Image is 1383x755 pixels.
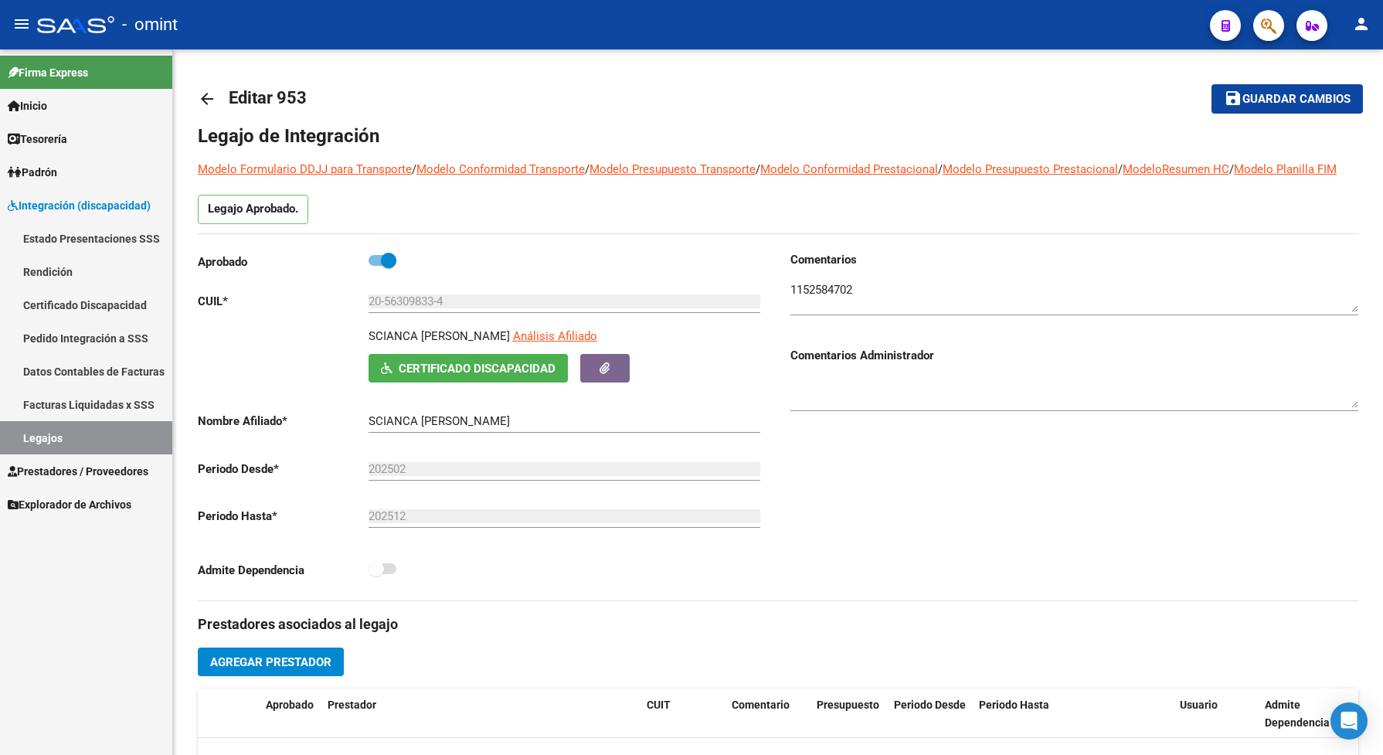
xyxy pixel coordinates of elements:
[979,699,1049,711] span: Periodo Hasta
[943,162,1118,176] a: Modelo Presupuesto Prestacional
[894,699,966,711] span: Periodo Desde
[590,162,756,176] a: Modelo Presupuesto Transporte
[790,251,1358,268] h3: Comentarios
[198,562,369,579] p: Admite Dependencia
[1211,84,1363,113] button: Guardar cambios
[1242,93,1351,107] span: Guardar cambios
[399,362,556,376] span: Certificado Discapacidad
[1123,162,1229,176] a: ModeloResumen HC
[198,413,369,430] p: Nombre Afiliado
[321,689,641,740] datatable-header-cell: Prestador
[1352,15,1371,33] mat-icon: person
[1265,699,1330,729] span: Admite Dependencia
[198,614,1358,635] h3: Prestadores asociados al legajo
[8,164,57,181] span: Padrón
[760,162,938,176] a: Modelo Conformidad Prestacional
[369,328,510,345] p: SCIANCA [PERSON_NAME]
[725,689,810,740] datatable-header-cell: Comentario
[198,162,412,176] a: Modelo Formulario DDJJ para Transporte
[198,195,308,224] p: Legajo Aprobado.
[12,15,31,33] mat-icon: menu
[641,689,725,740] datatable-header-cell: CUIT
[973,689,1058,740] datatable-header-cell: Periodo Hasta
[416,162,585,176] a: Modelo Conformidad Transporte
[328,699,376,711] span: Prestador
[260,689,321,740] datatable-header-cell: Aprobado
[513,329,597,343] span: Análisis Afiliado
[266,699,314,711] span: Aprobado
[1234,162,1337,176] a: Modelo Planilla FIM
[210,655,331,669] span: Agregar Prestador
[8,131,67,148] span: Tesorería
[1330,702,1368,740] div: Open Intercom Messenger
[8,463,148,480] span: Prestadores / Proveedores
[198,461,369,478] p: Periodo Desde
[647,699,671,711] span: CUIT
[122,8,178,42] span: - omint
[1180,699,1218,711] span: Usuario
[8,97,47,114] span: Inicio
[198,90,216,108] mat-icon: arrow_back
[810,689,888,740] datatable-header-cell: Presupuesto
[369,354,568,383] button: Certificado Discapacidad
[1259,689,1344,740] datatable-header-cell: Admite Dependencia
[229,88,307,107] span: Editar 953
[1224,89,1242,107] mat-icon: save
[732,699,790,711] span: Comentario
[1174,689,1259,740] datatable-header-cell: Usuario
[198,253,369,270] p: Aprobado
[8,496,131,513] span: Explorador de Archivos
[888,689,973,740] datatable-header-cell: Periodo Desde
[198,508,369,525] p: Periodo Hasta
[198,124,1358,148] h1: Legajo de Integración
[817,699,879,711] span: Presupuesto
[8,197,151,214] span: Integración (discapacidad)
[198,293,369,310] p: CUIL
[198,648,344,676] button: Agregar Prestador
[8,64,88,81] span: Firma Express
[790,347,1358,364] h3: Comentarios Administrador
